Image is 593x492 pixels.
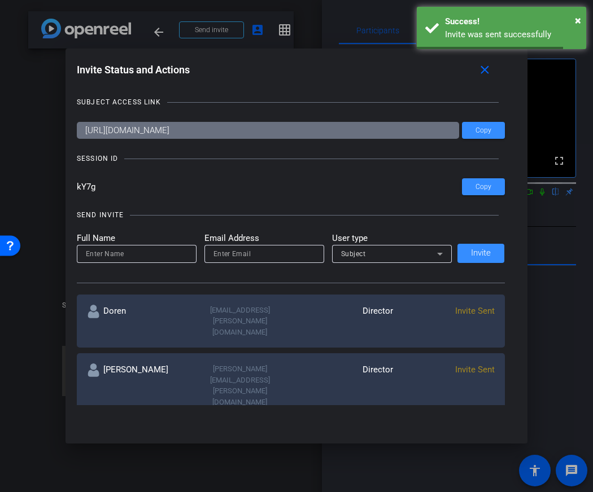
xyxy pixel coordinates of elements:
[291,363,393,407] div: Director
[478,63,492,77] mat-icon: close
[77,153,505,164] openreel-title-line: SESSION ID
[87,305,189,338] div: Doren
[77,209,124,221] div: SEND INVITE
[77,153,118,164] div: SESSION ID
[332,232,452,245] mat-label: User type
[455,306,495,316] span: Invite Sent
[291,305,393,338] div: Director
[445,28,578,41] div: Invite was sent successfully
[575,14,581,27] span: ×
[77,232,197,245] mat-label: Full Name
[204,232,324,245] mat-label: Email Address
[86,247,188,261] input: Enter Name
[77,96,505,108] openreel-title-line: SUBJECT ACCESS LINK
[77,96,161,108] div: SUBJECT ACCESS LINK
[341,250,366,258] span: Subject
[189,363,291,407] div: [PERSON_NAME][EMAIL_ADDRESS][PERSON_NAME][DOMAIN_NAME]
[476,126,491,135] span: Copy
[87,363,189,407] div: [PERSON_NAME]
[77,60,505,80] div: Invite Status and Actions
[462,178,505,195] button: Copy
[476,183,491,191] span: Copy
[189,305,291,338] div: [EMAIL_ADDRESS][PERSON_NAME][DOMAIN_NAME]
[77,209,505,221] openreel-title-line: SEND INVITE
[445,15,578,28] div: Success!
[213,247,315,261] input: Enter Email
[462,122,505,139] button: Copy
[455,364,495,375] span: Invite Sent
[575,12,581,29] button: Close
